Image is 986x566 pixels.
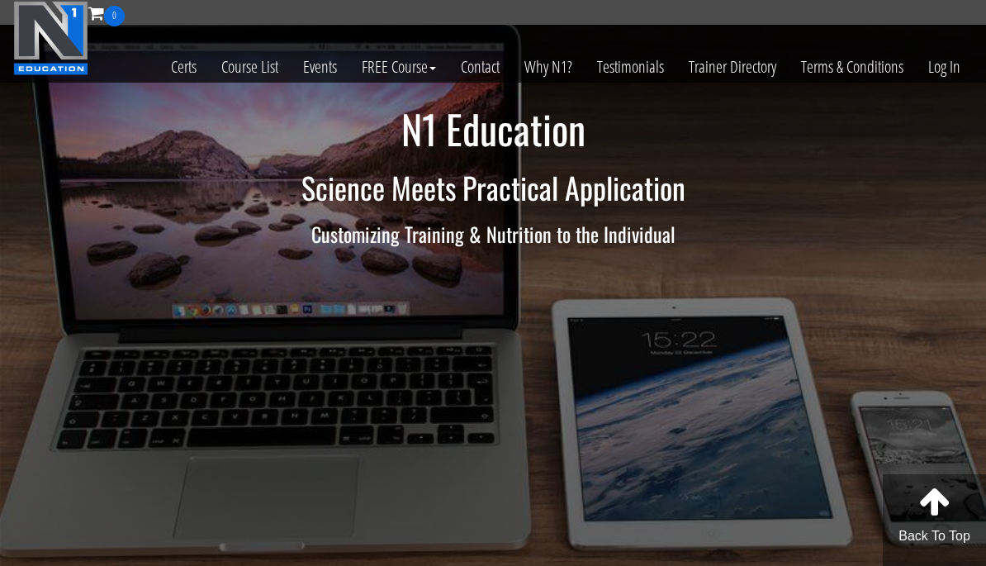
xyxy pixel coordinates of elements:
[789,26,916,107] a: Terms & Conditions
[12,171,974,204] h2: Science Meets Practical Application
[916,26,973,107] a: Log In
[349,26,448,107] a: FREE Course
[12,107,974,151] h1: N1 Education
[291,26,349,107] a: Events
[512,26,585,107] a: Why N1?
[88,2,125,24] a: 0
[13,1,88,75] img: n1-education
[676,26,789,107] a: Trainer Directory
[448,26,512,107] a: Contact
[585,26,676,107] a: Testimonials
[209,26,291,107] a: Course List
[104,6,125,26] span: 0
[159,26,209,107] a: Certs
[12,223,974,245] h3: Customizing Training & Nutrition to the Individual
